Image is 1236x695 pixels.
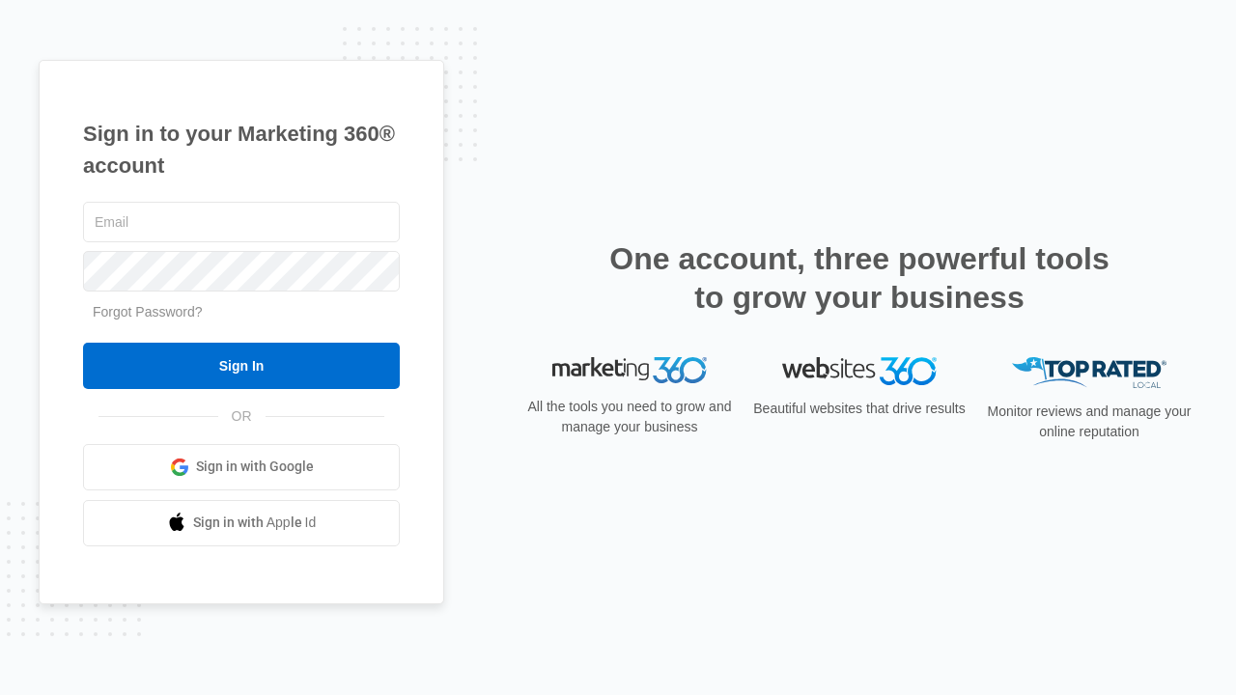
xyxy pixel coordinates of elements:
[218,406,266,427] span: OR
[521,397,738,437] p: All the tools you need to grow and manage your business
[83,202,400,242] input: Email
[196,457,314,477] span: Sign in with Google
[193,513,317,533] span: Sign in with Apple Id
[782,357,937,385] img: Websites 360
[93,304,203,320] a: Forgot Password?
[1012,357,1166,389] img: Top Rated Local
[83,444,400,490] a: Sign in with Google
[751,399,968,419] p: Beautiful websites that drive results
[83,343,400,389] input: Sign In
[604,239,1115,317] h2: One account, three powerful tools to grow your business
[83,118,400,181] h1: Sign in to your Marketing 360® account
[552,357,707,384] img: Marketing 360
[83,500,400,546] a: Sign in with Apple Id
[981,402,1197,442] p: Monitor reviews and manage your online reputation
